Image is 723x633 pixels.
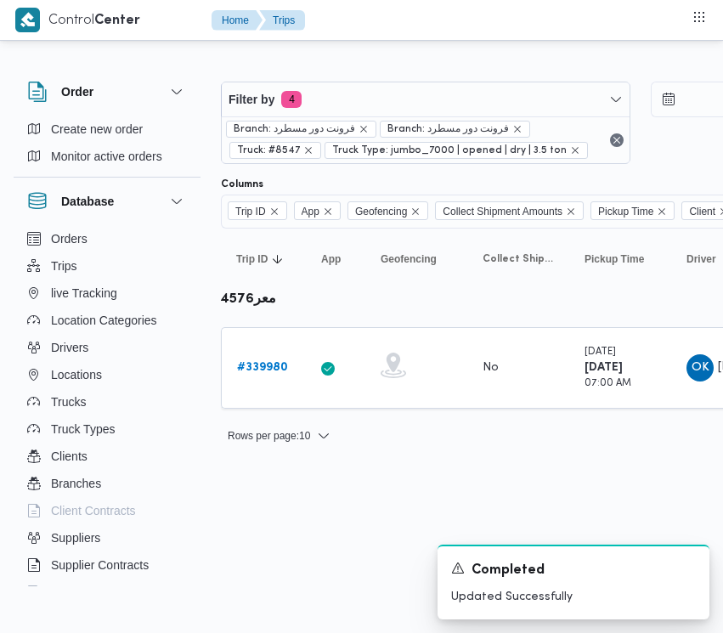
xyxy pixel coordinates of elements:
span: App [302,202,319,221]
span: Locations [51,365,102,385]
span: Geofencing [381,252,437,266]
span: Location Categories [51,310,157,331]
button: live Tracking [20,280,194,307]
span: Drivers [51,337,88,358]
span: Pickup Time [590,201,675,220]
button: Geofencing [374,246,459,273]
span: Truck: #8547 [229,142,321,159]
button: Remove Pickup Time from selection in this group [657,206,667,217]
span: OK [692,354,709,381]
button: Drivers [20,334,194,361]
a: #339980 [237,358,288,378]
button: remove selected entity [512,124,522,134]
span: Geofencing [355,202,407,221]
div: Database [14,225,201,593]
b: # 339980 [237,362,288,373]
button: Rows per page:10 [221,426,337,446]
span: Monitor active orders [51,146,162,167]
button: remove selected entity [359,124,369,134]
button: Location Categories [20,307,194,334]
span: Trucks [51,392,86,412]
span: Supplier Contracts [51,555,149,575]
button: Remove Geofencing from selection in this group [410,206,421,217]
span: App [294,201,341,220]
button: Clients [20,443,194,470]
button: Truck Types [20,415,194,443]
span: Orders [51,229,88,249]
span: Collect Shipment Amounts [435,201,584,220]
span: Trips [51,256,77,276]
button: Devices [20,579,194,606]
label: Columns [221,178,263,191]
span: Filter by [229,89,274,110]
button: Remove Trip ID from selection in this group [269,206,280,217]
div: No [483,360,499,376]
button: Order [27,82,187,102]
button: Database [27,191,187,212]
button: remove selected entity [303,145,313,155]
span: Completed [472,561,545,581]
span: Suppliers [51,528,100,548]
svg: Sorted in descending order [271,252,285,266]
span: Geofencing [347,201,428,220]
span: Trip ID [235,202,266,221]
span: Truck: #8547 [237,143,300,158]
b: [DATE] [585,362,623,373]
span: Collect Shipment Amounts [483,252,554,266]
button: Supplier Contracts [20,551,194,579]
button: remove selected entity [570,145,580,155]
button: App [314,246,357,273]
button: Create new order [20,116,194,143]
span: 4 active filters [281,91,302,108]
h3: Order [61,82,93,102]
small: 07:00 AM [585,379,631,388]
span: Driver [686,252,716,266]
button: Locations [20,361,194,388]
span: Client Contracts [51,500,136,521]
button: Remove Collect Shipment Amounts from selection in this group [566,206,576,217]
div: Notification [451,560,696,581]
span: Pickup Time [598,202,653,221]
iframe: chat widget [17,565,71,616]
span: Clients [51,446,88,466]
button: Pickup Time [578,246,663,273]
span: Branch: فرونت دور مسطرد [387,122,509,137]
span: Client [689,202,715,221]
button: Home [212,10,263,31]
button: Suppliers [20,524,194,551]
img: X8yXhbKr1z7QwAAAABJRU5ErkJggg== [15,8,40,32]
span: Devices [51,582,93,602]
span: Trip ID [228,201,287,220]
h3: Database [61,191,114,212]
button: Remove [607,130,627,150]
small: [DATE] [585,348,616,357]
span: Rows per page : 10 [228,426,310,446]
div: Omar Karm Alsaid Aid Rsalan [686,354,714,381]
span: live Tracking [51,283,117,303]
button: Trips [259,10,305,31]
span: Branches [51,473,101,494]
button: Monitor active orders [20,143,194,170]
div: Order [14,116,201,177]
span: Branch: فرونت دور مسطرد [234,122,355,137]
span: Truck Type: jumbo_7000 | opened | dry | 3.5 ton [325,142,588,159]
button: Remove App from selection in this group [323,206,333,217]
span: App [321,252,341,266]
span: Branch: فرونت دور مسطرد [380,121,530,138]
button: Trips [20,252,194,280]
button: Client Contracts [20,497,194,524]
span: Pickup Time [585,252,644,266]
button: Orders [20,225,194,252]
button: Branches [20,470,194,497]
button: Filter by4 active filters [222,82,630,116]
b: Center [94,14,140,27]
button: Trucks [20,388,194,415]
span: Collect Shipment Amounts [443,202,562,221]
span: Trip ID; Sorted in descending order [236,252,268,266]
b: معر4576 [221,293,276,306]
button: Trip IDSorted in descending order [229,246,297,273]
span: Truck Types [51,419,115,439]
span: Create new order [51,119,143,139]
span: Branch: فرونت دور مسطرد [226,121,376,138]
span: Truck Type: jumbo_7000 | opened | dry | 3.5 ton [332,143,567,158]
